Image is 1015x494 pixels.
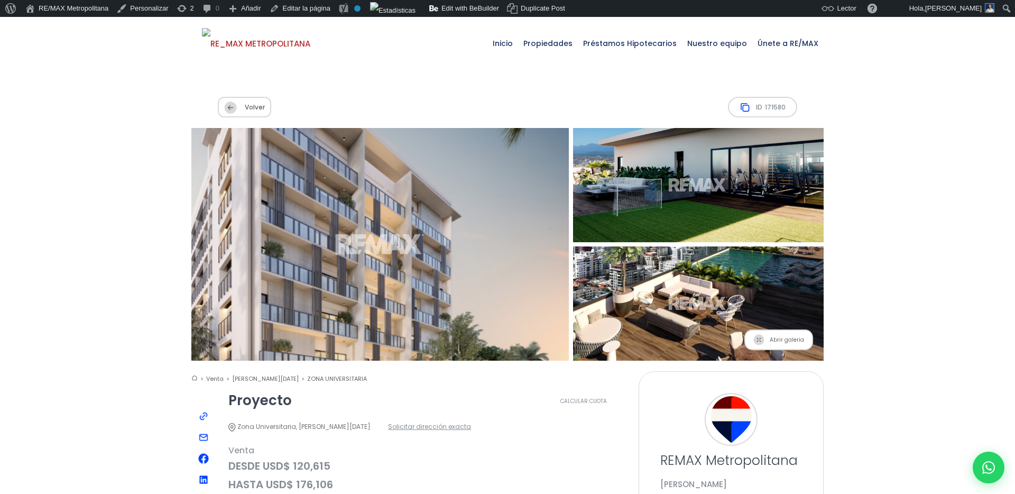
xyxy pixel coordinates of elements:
a: Propiedades [518,17,578,70]
span: Únete a RE/MAX [752,28,824,59]
span: Venta [228,444,623,457]
img: Compartir en Facebook [198,453,209,464]
a: ZONA UNIVERSITARIA [307,374,367,383]
span: Inicio [487,28,518,59]
h1: Proyecto [228,394,292,407]
span: 171580 [765,100,786,114]
img: Compartir por correo [198,432,209,443]
h3: REMAX Metropolitana [660,451,802,470]
span: DESDE USD$ 120,615 [228,460,623,473]
a: Venta [206,374,229,383]
img: Abrir galeria [753,334,764,345]
span: Préstamos Hipotecarios [578,28,682,59]
a: [PERSON_NAME][DATE] [232,374,304,383]
span: HASTA USD$ 176,106 [228,478,623,491]
span: Nuestro equipo [682,28,752,59]
img: Proyecto en Zona Universitaria [172,116,588,372]
span: [PERSON_NAME] [925,4,982,12]
span: Zona Universitaria, [PERSON_NAME][DATE] [228,420,371,433]
img: Proyecto en Zona Universitaria [561,123,836,249]
img: Copiar Enlace [198,411,209,422]
a: Nuestro equipo [682,17,752,70]
img: Icono de dirección [228,423,236,431]
span: ID [728,97,797,117]
img: RE_MAX METROPOLITANA [202,28,310,60]
span: Propiedades [518,28,578,59]
span: Abrir galeria [744,330,813,350]
div: No indexar [354,5,361,12]
a: Únete a RE/MAX [752,17,824,70]
div: REMAX Metropolitana [705,393,758,446]
a: Calcular Cuota [545,394,623,409]
img: Visitas de 48 horas. Haz clic para ver más estadísticas del sitio. [370,2,416,19]
a: RE/MAX Metropolitana [202,17,310,70]
img: Compartir en Linkedin [199,475,208,484]
a: Préstamos Hipotecarios [578,17,682,70]
span: Volver [218,97,271,117]
span: [PERSON_NAME] [660,479,727,490]
a: Inicio [487,17,518,70]
img: Volver [224,102,237,114]
span: Solicitar dirección exacta [388,420,471,433]
img: Inicio [191,374,198,381]
img: Copy Icon [740,102,751,113]
span: Copiar enlace [196,408,211,424]
img: Proyecto en Zona Universitaria [561,241,836,367]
